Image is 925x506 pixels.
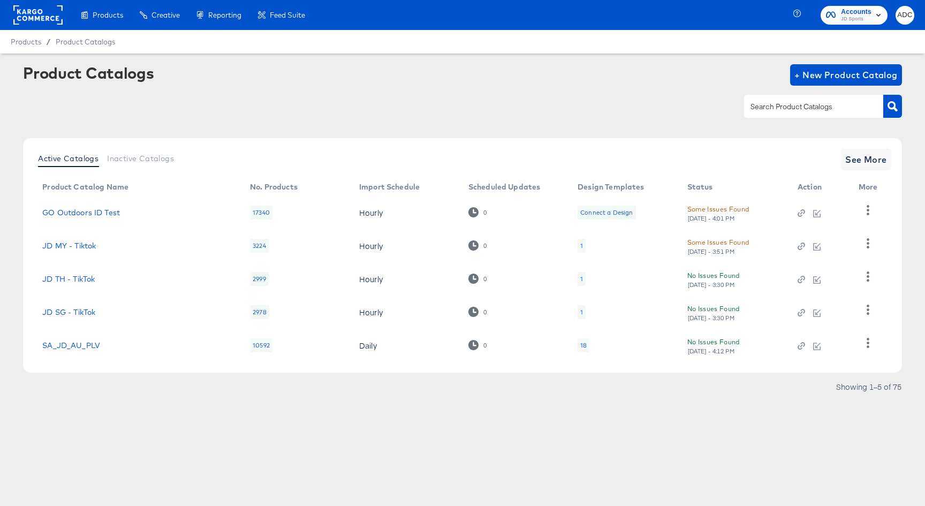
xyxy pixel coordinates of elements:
[359,183,420,191] div: Import Schedule
[794,67,898,82] span: + New Product Catalog
[789,179,850,196] th: Action
[468,240,487,251] div: 0
[790,64,902,86] button: + New Product Catalog
[841,15,871,24] span: JD Sports
[56,37,115,46] a: Product Catalogs
[483,275,487,283] div: 0
[42,308,95,316] a: JD SG - TikTok
[42,208,120,217] a: GO Outdoors ID Test
[687,203,749,215] div: Some Issues Found
[250,272,269,286] div: 2999
[468,274,487,284] div: 0
[42,341,100,350] a: SA_JD_AU_PLV
[687,237,749,255] button: Some Issues Found[DATE] - 3:51 PM
[23,64,154,81] div: Product Catalogs
[687,248,736,255] div: [DATE] - 3:51 PM
[468,307,487,317] div: 0
[748,101,862,113] input: Search Product Catalogs
[483,342,487,349] div: 0
[42,275,95,283] a: JD TH - TikTok
[468,340,487,350] div: 0
[900,9,910,21] span: ADC
[580,341,587,350] div: 18
[93,11,123,19] span: Products
[42,183,128,191] div: Product Catalog Name
[483,209,487,216] div: 0
[483,308,487,316] div: 0
[250,305,269,319] div: 2978
[42,241,96,250] a: JD MY - Tiktok
[841,149,891,170] button: See More
[208,11,241,19] span: Reporting
[250,239,269,253] div: 3224
[578,239,586,253] div: 1
[351,196,460,229] td: Hourly
[578,272,586,286] div: 1
[578,338,589,352] div: 18
[679,179,789,196] th: Status
[41,37,56,46] span: /
[580,308,583,316] div: 1
[578,183,644,191] div: Design Templates
[821,6,888,25] button: AccountsJD Sports
[483,242,487,250] div: 0
[107,154,174,163] span: Inactive Catalogs
[351,329,460,362] td: Daily
[580,208,633,217] div: Connect a Design
[687,215,736,222] div: [DATE] - 4:01 PM
[151,11,180,19] span: Creative
[11,37,41,46] span: Products
[351,262,460,296] td: Hourly
[250,206,272,220] div: 17340
[351,296,460,329] td: Hourly
[845,152,887,167] span: See More
[270,11,305,19] span: Feed Suite
[250,338,272,352] div: 10592
[841,6,871,18] span: Accounts
[250,183,298,191] div: No. Products
[687,237,749,248] div: Some Issues Found
[850,179,891,196] th: More
[351,229,460,262] td: Hourly
[468,183,541,191] div: Scheduled Updates
[836,383,902,390] div: Showing 1–5 of 75
[578,206,635,220] div: Connect a Design
[38,154,98,163] span: Active Catalogs
[468,207,487,217] div: 0
[687,203,749,222] button: Some Issues Found[DATE] - 4:01 PM
[578,305,586,319] div: 1
[896,6,914,25] button: ADC
[580,275,583,283] div: 1
[580,241,583,250] div: 1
